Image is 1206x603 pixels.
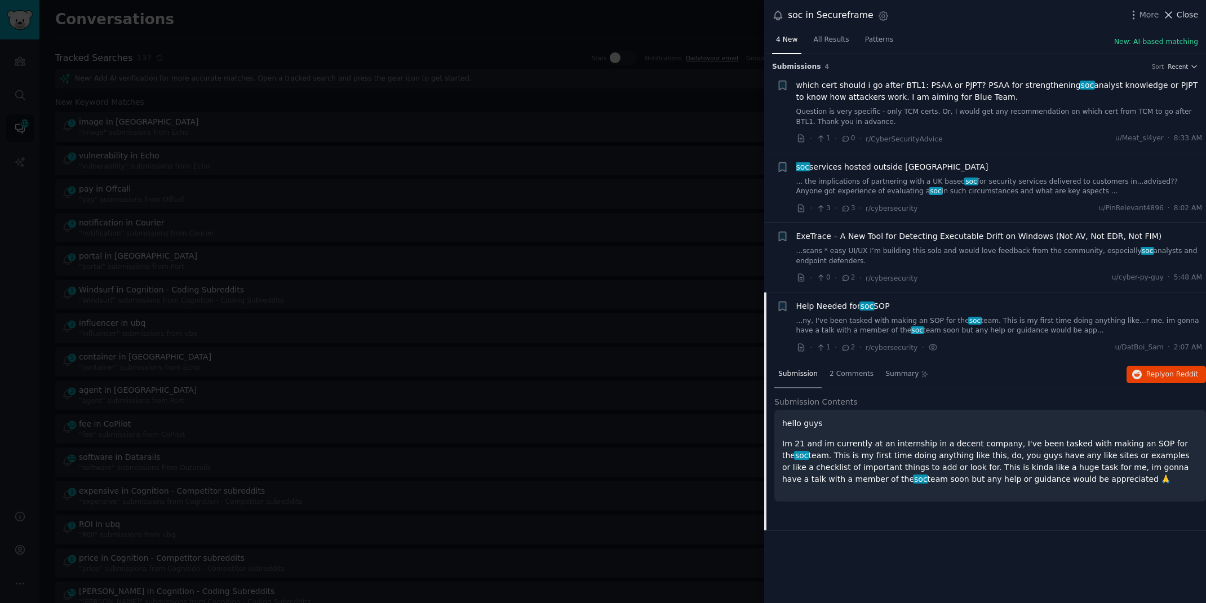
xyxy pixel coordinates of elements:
[866,274,917,282] span: r/cybersecurity
[796,79,1203,103] a: which cert should i go after BTL1: PSAA or PJPT? PSAA for strengtheningsocanalyst knowledge or PJ...
[841,134,855,144] span: 0
[816,203,830,214] span: 3
[1140,9,1159,21] span: More
[1115,134,1164,144] span: u/Meat_sl4yer
[859,202,862,214] span: ·
[1114,37,1198,47] button: New: AI-based matching
[1168,203,1170,214] span: ·
[794,451,809,460] span: soc
[816,273,830,283] span: 0
[1141,247,1154,255] span: soc
[859,272,862,284] span: ·
[1165,370,1198,378] span: on Reddit
[1174,203,1202,214] span: 8:02 AM
[1112,273,1164,283] span: u/cyber-py-guy
[841,343,855,353] span: 2
[782,418,1198,429] p: hello guys
[796,107,1203,127] a: Question is very specific - only TCM certs. Or, I would get any recommendation on which cert from...
[772,62,821,72] span: Submission s
[830,369,874,379] span: 2 Comments
[809,31,853,54] a: All Results
[796,79,1203,103] span: which cert should i go after BTL1: PSAA or PJPT? PSAA for strengthening analyst knowledge or PJPT...
[1174,343,1202,353] span: 2:07 AM
[859,133,862,145] span: ·
[841,273,855,283] span: 2
[1168,134,1170,144] span: ·
[796,300,890,312] span: Help Needed for SOP
[825,63,829,70] span: 4
[1115,343,1163,353] span: u/DatBoi_Sam
[772,31,801,54] a: 4 New
[788,8,874,23] div: soc in Secureframe
[885,369,919,379] span: Summary
[778,369,818,379] span: Submission
[866,344,917,352] span: r/cybersecurity
[1152,63,1164,70] div: Sort
[968,317,982,325] span: soc
[835,272,837,284] span: ·
[796,161,988,173] span: services hosted outside [GEOGRAPHIC_DATA]
[1168,273,1170,283] span: ·
[1177,9,1198,21] span: Close
[1080,81,1095,90] span: soc
[866,135,943,143] span: r/CyberSecurityAdvice
[861,31,897,54] a: Patterns
[866,205,917,212] span: r/cybersecurity
[1128,9,1159,21] button: More
[816,343,830,353] span: 1
[776,35,797,45] span: 4 New
[796,246,1203,266] a: ...scans * easy UI/UX I’m building this solo and would love feedback from the community, especial...
[810,272,812,284] span: ·
[911,326,924,334] span: soc
[813,35,849,45] span: All Results
[796,300,890,312] a: Help Needed forsocSOP
[921,342,924,353] span: ·
[774,396,858,408] span: Submission Contents
[913,475,928,484] span: soc
[795,162,810,171] span: soc
[810,133,812,145] span: ·
[1174,134,1202,144] span: 8:33 AM
[835,133,837,145] span: ·
[796,316,1203,336] a: ...ny, I've been tasked with making an SOP for thesocteam. This is my first time doing anything l...
[816,134,830,144] span: 1
[1174,273,1202,283] span: 5:48 AM
[859,342,862,353] span: ·
[796,161,988,173] a: socservices hosted outside [GEOGRAPHIC_DATA]
[835,342,837,353] span: ·
[810,342,812,353] span: ·
[810,202,812,214] span: ·
[1099,203,1164,214] span: u/PinRelevant4896
[841,203,855,214] span: 3
[1127,366,1206,384] button: Replyon Reddit
[865,35,893,45] span: Patterns
[1146,370,1198,380] span: Reply
[929,187,942,195] span: soc
[796,177,1203,197] a: ... the implications of partnering with a UK basedsocfor security services delivered to customers...
[859,301,875,311] span: soc
[782,438,1198,485] p: Im 21 and im currently at an internship in a decent company, I've been tasked with making an SOP ...
[1168,63,1188,70] span: Recent
[796,230,1162,242] a: ExeTrace – A New Tool for Detecting Executable Drift on Windows (Not AV, Not EDR, Not FIM)
[1163,9,1198,21] button: Close
[1168,343,1170,353] span: ·
[1168,63,1198,70] button: Recent
[835,202,837,214] span: ·
[964,178,978,185] span: soc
